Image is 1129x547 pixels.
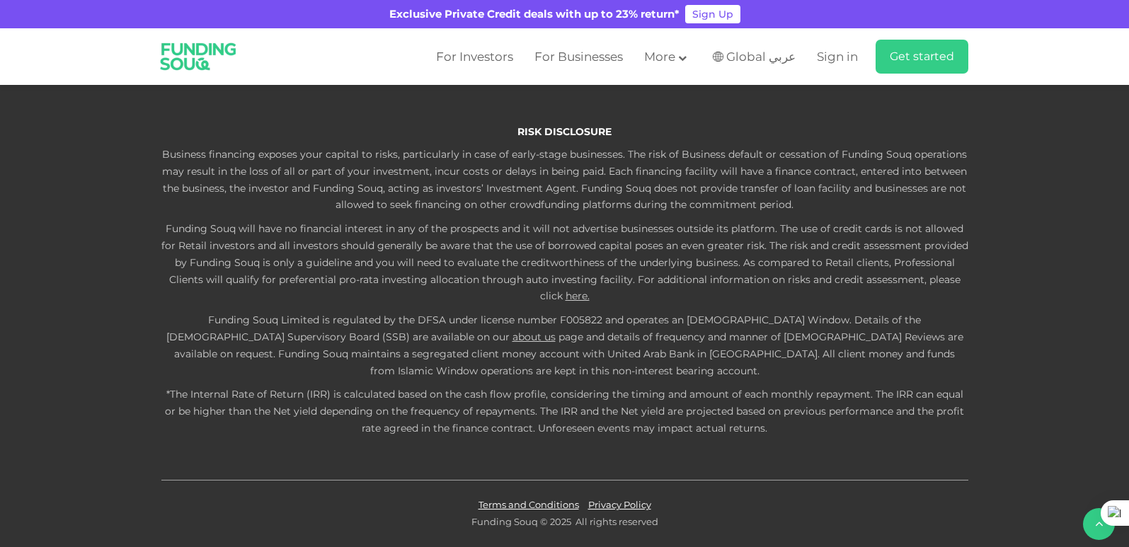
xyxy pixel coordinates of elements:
[174,330,963,377] span: and details of frequency and manner of [DEMOGRAPHIC_DATA] Reviews are available on request. Fundi...
[512,330,556,343] a: About Us
[713,52,723,62] img: SA Flag
[432,45,517,69] a: For Investors
[685,5,740,23] a: Sign Up
[151,31,246,82] img: Logo
[813,45,858,69] a: Sign in
[161,124,968,139] div: Risk Disclosure
[389,6,680,23] div: Exclusive Private Credit deals with up to 23% return*
[575,516,658,527] span: All rights reserved
[644,50,675,64] span: More
[471,516,548,527] span: Funding Souq ©
[1083,508,1115,540] button: back
[166,313,922,343] span: Funding Souq Limited is regulated by the DFSA under license number F005822 and operates an [DEMOG...
[161,146,968,214] p: Business financing exposes your capital to risks, particularly in case of early-stage businesses....
[161,386,968,437] p: *The Internal Rate of Return (IRR) is calculated based on the cash flow profile, considering the ...
[817,50,858,64] span: Sign in
[161,222,968,302] span: Funding Souq will have no financial interest in any of the prospects and it will not advertise bu...
[558,330,583,343] span: page
[475,499,583,510] a: Terms and Conditions
[550,516,571,527] span: 2025
[531,45,626,69] a: For Businesses
[566,289,590,302] a: here.
[585,499,655,510] a: Privacy Policy
[890,50,954,63] span: Get started
[726,49,796,65] span: Global عربي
